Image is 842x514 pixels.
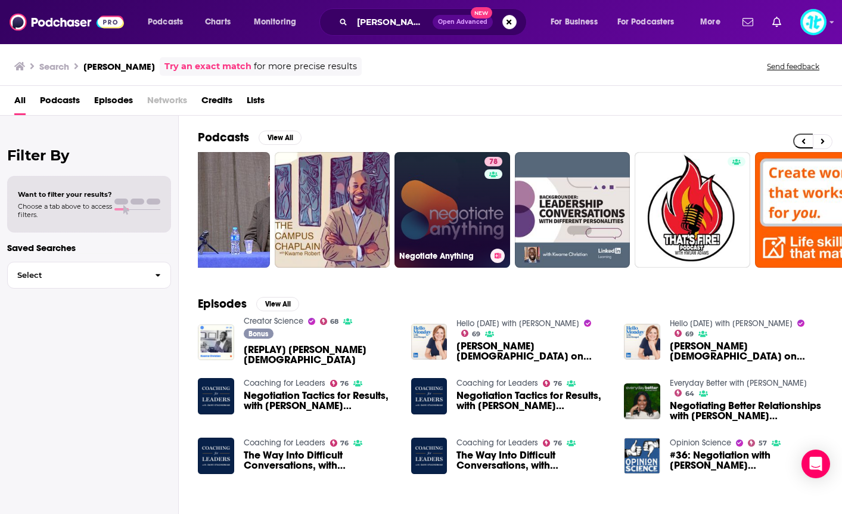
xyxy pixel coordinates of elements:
[198,130,249,145] h2: Podcasts
[554,441,562,446] span: 76
[617,14,675,30] span: For Podcasters
[624,383,660,420] img: Negotiating Better Relationships with Kwame Christian
[18,202,112,219] span: Choose a tab above to access filters.
[542,13,613,32] button: open menu
[543,380,562,387] a: 76
[244,345,397,365] span: [REPLAY] [PERSON_NAME][DEMOGRAPHIC_DATA]
[18,190,112,199] span: Want to filter your results?
[244,450,397,470] span: The Way Into Difficult Conversations, with [PERSON_NAME][DEMOGRAPHIC_DATA]
[244,345,397,365] a: [REPLAY] Kwame Christian
[198,324,234,361] img: [REPLAY] Kwame Christian
[330,319,338,324] span: 68
[456,438,538,448] a: Coaching for Leaders
[320,318,339,325] a: 68
[399,251,486,261] h3: Negotiate Anything
[244,391,397,411] a: Negotiation Tactics for Results, with Kwame Christian
[675,330,694,337] a: 69
[411,438,448,474] a: The Way Into Difficult Conversations, with Kwame Christian
[456,341,610,361] span: [PERSON_NAME][DEMOGRAPHIC_DATA] on negotiating anything
[205,14,231,30] span: Charts
[198,296,299,311] a: EpisodesView All
[340,441,349,446] span: 76
[670,378,807,388] a: Everyday Better with Leah Smart
[10,11,124,33] img: Podchaser - Follow, Share and Rate Podcasts
[670,438,731,448] a: Opinion Science
[94,91,133,115] span: Episodes
[259,131,302,145] button: View All
[624,324,660,360] img: Kwame Christian on negotiating anything
[394,152,510,268] a: 78Negotiate Anything
[198,378,234,414] a: Negotiation Tactics for Results, with Kwame Christian
[244,438,325,448] a: Coaching for Leaders
[456,391,610,411] a: Negotiation Tactics for Results, with Kwame Christian
[198,130,302,145] a: PodcastsView All
[472,332,480,337] span: 69
[433,15,493,29] button: Open AdvancedNew
[201,91,232,115] a: Credits
[254,14,296,30] span: Monitoring
[670,401,823,421] span: Negotiating Better Relationships with [PERSON_NAME][DEMOGRAPHIC_DATA]
[330,439,349,447] a: 76
[554,381,562,386] span: 76
[14,91,26,115] a: All
[411,378,448,414] img: Negotiation Tactics for Results, with Kwame Christian
[748,439,767,447] a: 57
[624,438,660,474] img: #36: Negotiation with Kwame Christian
[256,297,299,311] button: View All
[471,7,492,18] span: New
[40,91,80,115] a: Podcasts
[244,391,397,411] span: Negotiation Tactics for Results, with [PERSON_NAME][DEMOGRAPHIC_DATA]
[670,450,823,470] span: #36: Negotiation with [PERSON_NAME][DEMOGRAPHIC_DATA]
[330,380,349,387] a: 76
[39,61,69,72] h3: Search
[700,14,720,30] span: More
[489,156,498,168] span: 78
[254,60,357,73] span: for more precise results
[198,296,247,311] h2: Episodes
[456,318,579,329] a: Hello Monday with Jessi Hempel
[801,450,830,478] div: Open Intercom Messenger
[800,9,827,35] img: User Profile
[340,381,349,386] span: 76
[461,330,480,337] a: 69
[738,12,758,32] a: Show notifications dropdown
[456,450,610,470] span: The Way Into Difficult Conversations, with [PERSON_NAME][DEMOGRAPHIC_DATA]
[675,389,694,397] a: 64
[551,14,598,30] span: For Business
[438,19,487,25] span: Open Advanced
[759,441,767,446] span: 57
[670,341,823,361] a: Kwame Christian on negotiating anything
[246,13,312,32] button: open menu
[247,91,265,115] a: Lists
[456,450,610,470] a: The Way Into Difficult Conversations, with Kwame Christian
[244,378,325,388] a: Coaching for Leaders
[685,332,694,337] span: 69
[670,318,793,329] a: Hello Monday with Jessi Hempel
[148,14,183,30] span: Podcasts
[692,13,735,32] button: open menu
[7,147,171,164] h2: Filter By
[456,378,538,388] a: Coaching for Leaders
[456,341,610,361] a: Kwame Christian on negotiating anything
[244,450,397,470] a: The Way Into Difficult Conversations, with Kwame Christian
[7,262,171,289] button: Select
[164,60,251,73] a: Try an exact match
[670,401,823,421] a: Negotiating Better Relationships with Kwame Christian
[685,391,694,397] span: 64
[198,438,234,474] img: The Way Into Difficult Conversations, with Kwame Christian
[411,324,448,360] img: Kwame Christian on negotiating anything
[768,12,786,32] a: Show notifications dropdown
[670,341,823,361] span: [PERSON_NAME][DEMOGRAPHIC_DATA] on negotiating anything
[147,91,187,115] span: Networks
[197,13,238,32] a: Charts
[484,157,502,166] a: 78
